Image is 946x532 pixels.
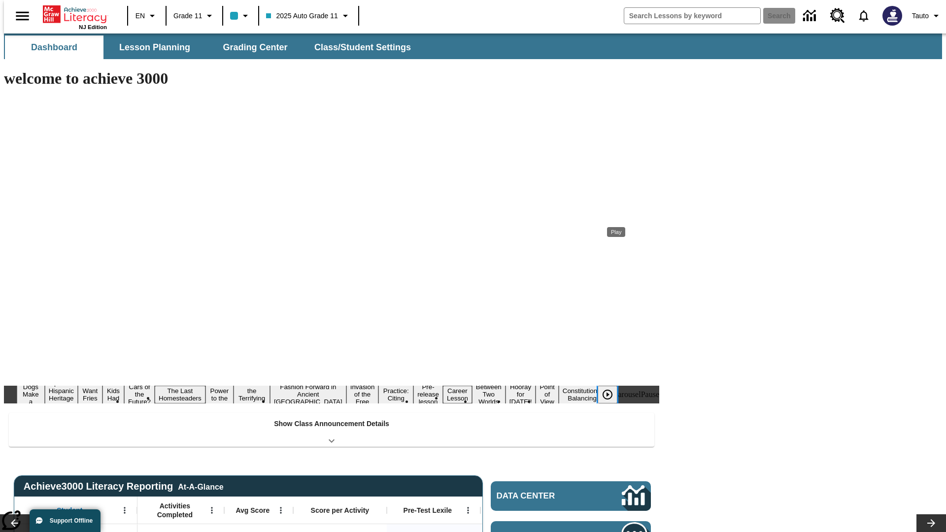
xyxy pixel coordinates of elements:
button: Open Menu [117,503,132,518]
button: Lesson carousel, Next [916,514,946,532]
button: Grade: Grade 11, Select a grade [169,7,219,25]
button: Support Offline [30,509,101,532]
div: heroCarouselPause [599,390,659,399]
button: Class/Student Settings [306,35,419,59]
button: Class color is light blue. Change class color [226,7,255,25]
span: Grade 11 [173,11,202,21]
span: Activities Completed [142,501,207,519]
span: EN [135,11,145,21]
button: Slide 9 Fashion Forward in Ancient Rome [270,382,346,407]
button: Open Menu [461,503,475,518]
button: Slide 14 Between Two Worlds [472,382,506,407]
p: Show Class Announcement Details [274,419,389,429]
button: Slide 2 ¡Viva Hispanic Heritage Month! [45,378,78,411]
img: Avatar [882,6,902,26]
button: Open Menu [204,503,219,518]
span: Student [57,506,82,515]
div: Show Class Announcement Details [9,413,654,447]
button: Slide 6 The Last Homesteaders [155,386,205,403]
input: search field [624,8,760,24]
button: Open Menu [273,503,288,518]
div: At-A-Glance [178,481,223,492]
div: Play [607,227,625,237]
span: Avg Score [236,506,270,515]
button: Profile/Settings [908,7,946,25]
span: Support Offline [50,517,93,524]
span: Tauto [912,11,929,21]
button: Slide 10 The Invasion of the Free CD [346,374,379,414]
a: Home [43,4,107,24]
body: Maximum 600 characters Press Escape to exit toolbar Press Alt + F10 to reach toolbar [4,8,144,17]
span: Pre-Test Lexile [404,506,452,515]
button: Slide 4 Dirty Jobs Kids Had To Do [102,371,124,418]
a: Data Center [797,2,824,30]
button: Grading Center [206,35,304,59]
span: Data Center [497,491,589,501]
button: Slide 5 Cars of the Future? [124,382,155,407]
button: Slide 17 The Constitution's Balancing Act [559,378,606,411]
div: Home [43,3,107,30]
h1: welcome to achieve 3000 [4,69,659,88]
button: Slide 7 Solar Power to the People [205,378,234,411]
a: Data Center [491,481,651,511]
span: NJ Edition [79,24,107,30]
span: Achieve3000 Literacy Reporting [24,481,224,492]
button: Slide 13 Career Lesson [443,386,472,403]
a: Notifications [851,3,877,29]
button: Select a new avatar [877,3,908,29]
button: Dashboard [5,35,103,59]
span: Score per Activity [311,506,370,515]
button: Open side menu [8,1,37,31]
button: Slide 3 Do You Want Fries With That? [78,371,102,418]
span: 2025 Auto Grade 11 [266,11,338,21]
a: Resource Center, Will open in new tab [824,2,851,29]
div: SubNavbar [4,35,420,59]
button: Slide 12 Pre-release lesson [413,382,443,407]
div: Play [598,386,627,403]
button: Slide 1 Diving Dogs Make a Splash [17,374,45,414]
button: Slide 11 Mixed Practice: Citing Evidence [378,378,413,411]
button: Play [598,386,617,403]
button: Slide 16 Point of View [536,382,558,407]
button: Language: EN, Select a language [131,7,163,25]
button: Slide 8 Attack of the Terrifying Tomatoes [234,378,270,411]
button: Class: 2025 Auto Grade 11, Select your class [262,7,355,25]
button: Lesson Planning [105,35,204,59]
button: Slide 15 Hooray for Constitution Day! [506,382,536,407]
div: SubNavbar [4,33,942,59]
